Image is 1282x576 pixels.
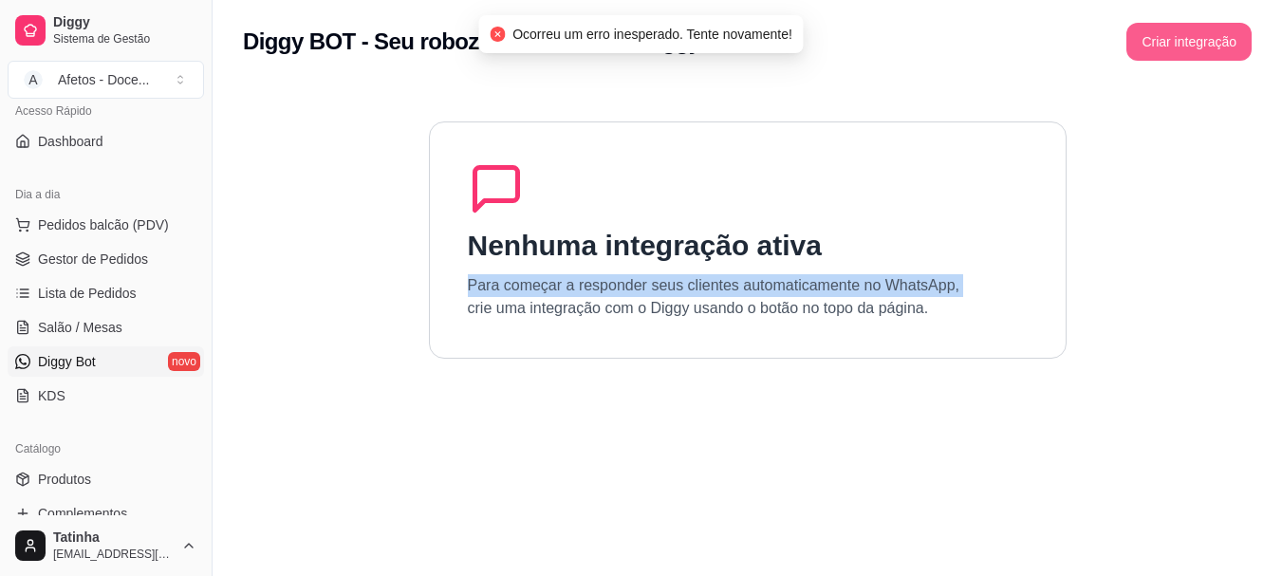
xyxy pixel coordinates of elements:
h1: Nenhuma integração ativa [468,229,822,263]
span: Lista de Pedidos [38,284,137,303]
span: Diggy [53,14,196,31]
span: Ocorreu um erro inesperado. Tente novamente! [512,27,792,42]
button: Pedidos balcão (PDV) [8,210,204,240]
p: Para começar a responder seus clientes automaticamente no WhatsApp, crie uma integração com o Dig... [468,274,960,320]
a: KDS [8,381,204,411]
span: close-circle [490,27,505,42]
a: Lista de Pedidos [8,278,204,308]
span: Salão / Mesas [38,318,122,337]
a: Complementos [8,498,204,529]
button: Select a team [8,61,204,99]
button: Criar integração [1126,23,1252,61]
div: Dia a dia [8,179,204,210]
h2: Diggy BOT - Seu robozinho com IA do Diggy [243,27,701,57]
span: Diggy Bot [38,352,96,371]
div: Acesso Rápido [8,96,204,126]
a: Gestor de Pedidos [8,244,204,274]
span: Gestor de Pedidos [38,250,148,269]
span: Dashboard [38,132,103,151]
a: Salão / Mesas [8,312,204,343]
button: Tatinha[EMAIL_ADDRESS][DOMAIN_NAME] [8,523,204,568]
span: Complementos [38,504,127,523]
div: Afetos - Doce ... [58,70,150,89]
span: A [24,70,43,89]
span: KDS [38,386,65,405]
span: Pedidos balcão (PDV) [38,215,169,234]
span: Produtos [38,470,91,489]
a: Produtos [8,464,204,494]
span: [EMAIL_ADDRESS][DOMAIN_NAME] [53,547,174,562]
span: Sistema de Gestão [53,31,196,46]
div: Catálogo [8,434,204,464]
a: Diggy Botnovo [8,346,204,377]
a: Dashboard [8,126,204,157]
a: DiggySistema de Gestão [8,8,204,53]
span: Tatinha [53,530,174,547]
